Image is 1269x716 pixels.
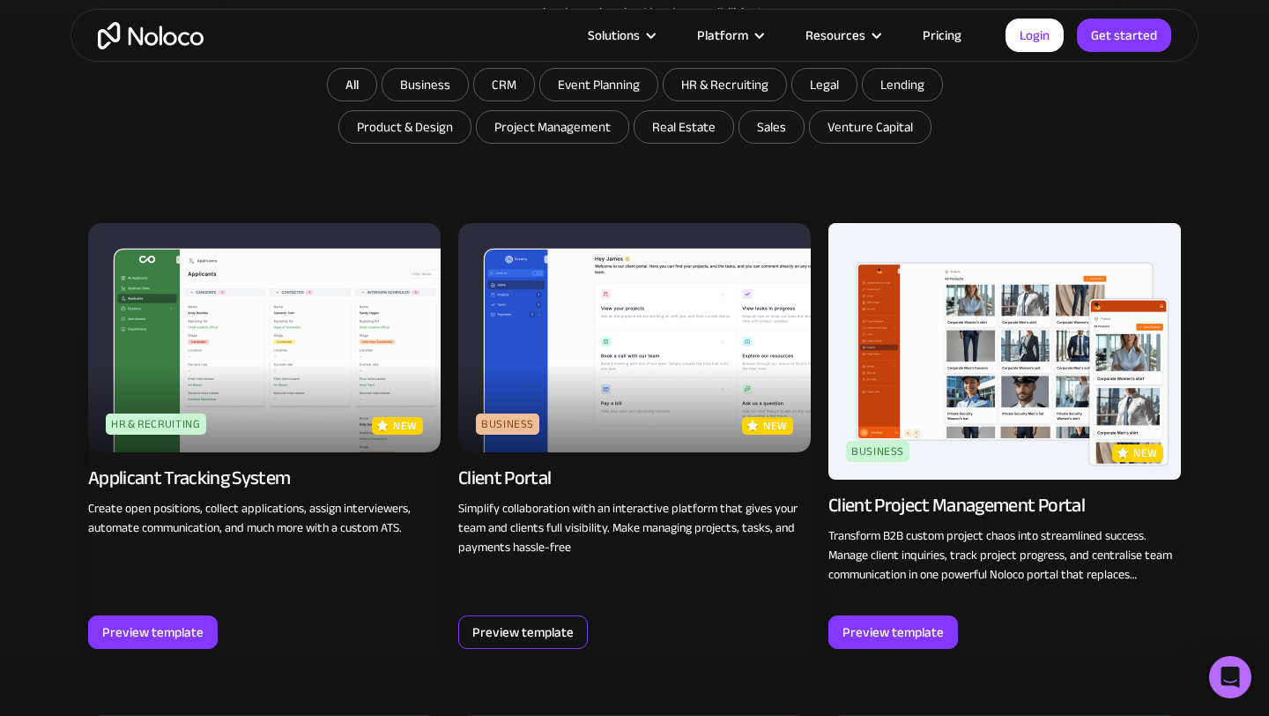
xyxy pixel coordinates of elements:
p: Simplify collaboration with an interactive platform that gives your team and clients full visibil... [458,499,811,557]
p: new [763,417,788,435]
a: BusinessnewClient Project Management PortalTransform B2B custom project chaos into streamlined su... [828,223,1181,649]
div: Resources [805,24,865,47]
p: Create open positions, collect applications, assign interviewers, automate communication, and muc... [88,499,441,538]
p: new [393,417,418,435]
a: HR & RecruitingnewApplicant Tracking SystemCreate open positions, collect applications, assign in... [88,223,441,649]
div: Business [476,414,539,435]
div: Platform [675,24,783,47]
a: Get started [1077,19,1171,52]
a: All [327,68,377,101]
div: Applicant Tracking System [88,466,291,490]
div: Client Portal [458,466,551,490]
div: HR & Recruiting [106,414,206,435]
a: home [98,22,204,49]
p: new [1133,444,1158,462]
div: Solutions [566,24,675,47]
a: Pricing [901,24,983,47]
p: Transform B2B custom project chaos into streamlined success. Manage client inquiries, track proje... [828,526,1181,585]
div: Platform [697,24,748,47]
div: Preview template [102,621,204,644]
a: BusinessnewClient PortalSimplify collaboration with an interactive platform that gives your team ... [458,223,811,649]
a: Login [1006,19,1064,52]
div: Solutions [588,24,640,47]
div: Preview template [842,621,944,644]
div: Preview template [472,621,574,644]
form: Email Form [282,68,987,148]
div: Open Intercom Messenger [1209,656,1251,698]
div: Client Project Management Portal [828,493,1085,518]
div: Resources [783,24,901,47]
div: Business [846,441,909,462]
